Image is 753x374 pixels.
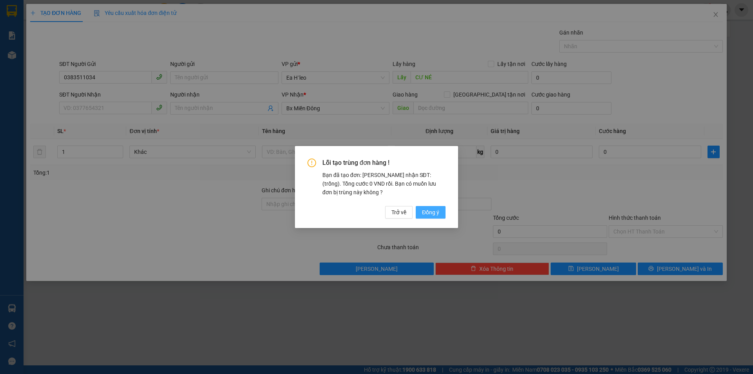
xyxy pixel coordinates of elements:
[416,206,446,219] button: Đồng ý
[391,208,406,217] span: Trở về
[322,159,446,167] span: Lỗi tạo trùng đơn hàng !
[307,159,316,167] span: exclamation-circle
[322,171,446,197] div: Bạn đã tạo đơn: [PERSON_NAME] nhận SĐT: (trống). Tổng cước 0 VND rồi. Bạn có muốn lưu đơn bị trùn...
[385,206,413,219] button: Trở về
[422,208,439,217] span: Đồng ý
